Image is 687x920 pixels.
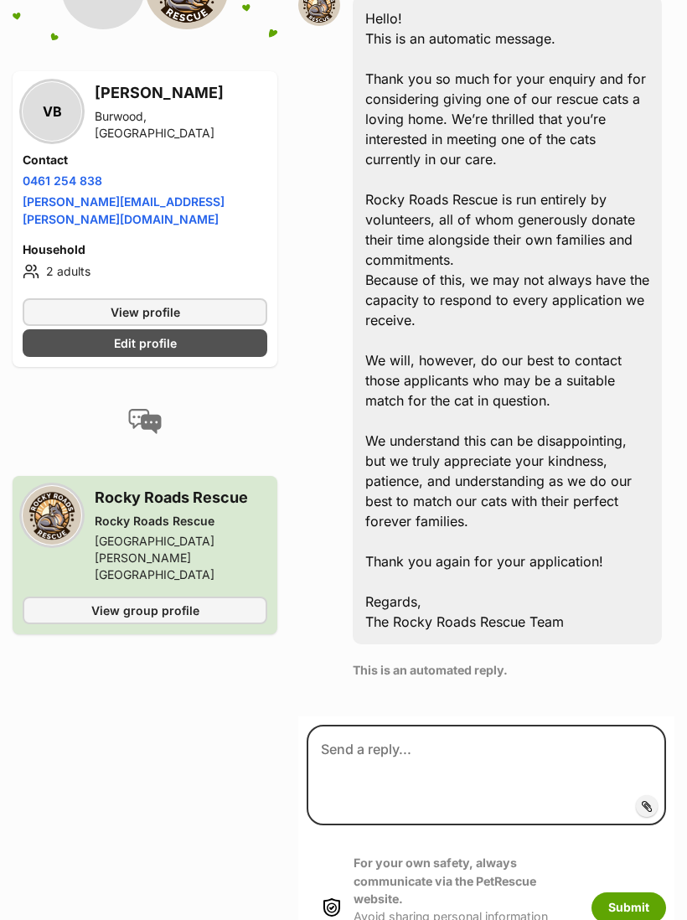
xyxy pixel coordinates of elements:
a: View group profile [23,597,267,624]
h3: Rocky Roads Rescue [95,486,267,509]
a: [PERSON_NAME][EMAIL_ADDRESS][PERSON_NAME][DOMAIN_NAME] [23,194,225,226]
h4: Contact [23,152,267,168]
span: Edit profile [114,334,177,352]
div: Rocky Roads Rescue [95,513,267,530]
a: 0461 254 838 [23,173,102,188]
div: Burwood, [GEOGRAPHIC_DATA] [95,108,267,142]
span: View profile [111,303,180,321]
strong: For your own safety, always communicate via the PetRescue website. [354,855,536,906]
img: Rocky Roads Rescue profile pic [23,486,81,545]
a: View profile [23,298,267,326]
h4: Household [23,241,267,258]
img: conversation-icon-4a6f8262b818ee0b60e3300018af0b2d0b884aa5de6e9bcb8d3d4eeb1a70a7c4.svg [128,409,162,434]
div: [GEOGRAPHIC_DATA][PERSON_NAME][GEOGRAPHIC_DATA] [95,533,267,583]
li: 2 adults [23,261,267,282]
span: View group profile [91,602,199,619]
div: VB [23,82,81,141]
h3: [PERSON_NAME] [95,81,267,105]
p: This is an automated reply. [353,661,662,679]
a: Edit profile [23,329,267,357]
